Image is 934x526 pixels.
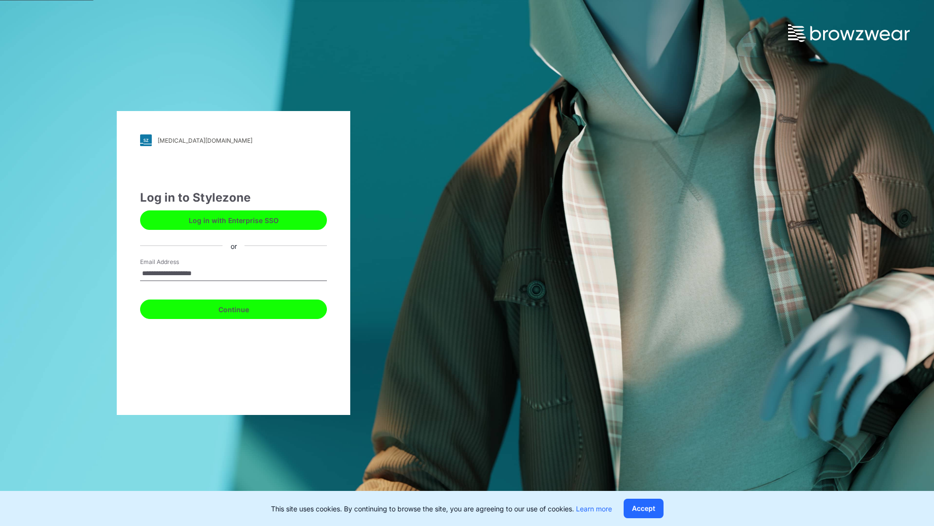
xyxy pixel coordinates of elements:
button: Continue [140,300,327,319]
a: [MEDICAL_DATA][DOMAIN_NAME] [140,134,327,146]
img: svg+xml;base64,PHN2ZyB3aWR0aD0iMjgiIGhlaWdodD0iMjgiIHZpZXdCb3g9IjAgMCAyOCAyOCIgZmlsbD0ibm9uZSIgeG... [140,134,152,146]
button: Log in with Enterprise SSO [140,210,327,230]
p: This site uses cookies. By continuing to browse the site, you are agreeing to our use of cookies. [271,504,612,514]
div: or [223,241,245,251]
button: Accept [624,499,664,518]
img: browzwear-logo.73288ffb.svg [788,24,910,42]
div: Log in to Stylezone [140,189,327,207]
a: Learn more [576,505,612,513]
label: Email Address [140,258,208,266]
div: [MEDICAL_DATA][DOMAIN_NAME] [158,137,252,144]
